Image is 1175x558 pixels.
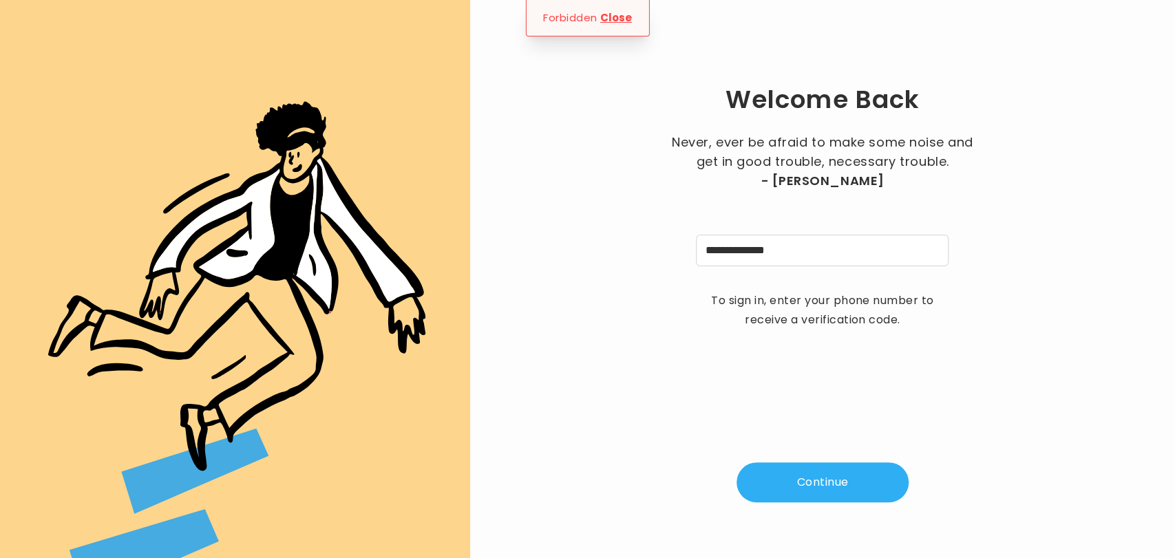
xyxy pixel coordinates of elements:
button: Continue [737,462,909,502]
h1: Welcome Back [725,83,920,116]
p: To sign in, enter your phone number to receive a verification code. [702,291,943,330]
p: Never, ever be afraid to make some noise and get in good trouble, necessary trouble. [668,133,977,191]
span: - [PERSON_NAME] [761,171,884,191]
button: Close [600,8,632,28]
